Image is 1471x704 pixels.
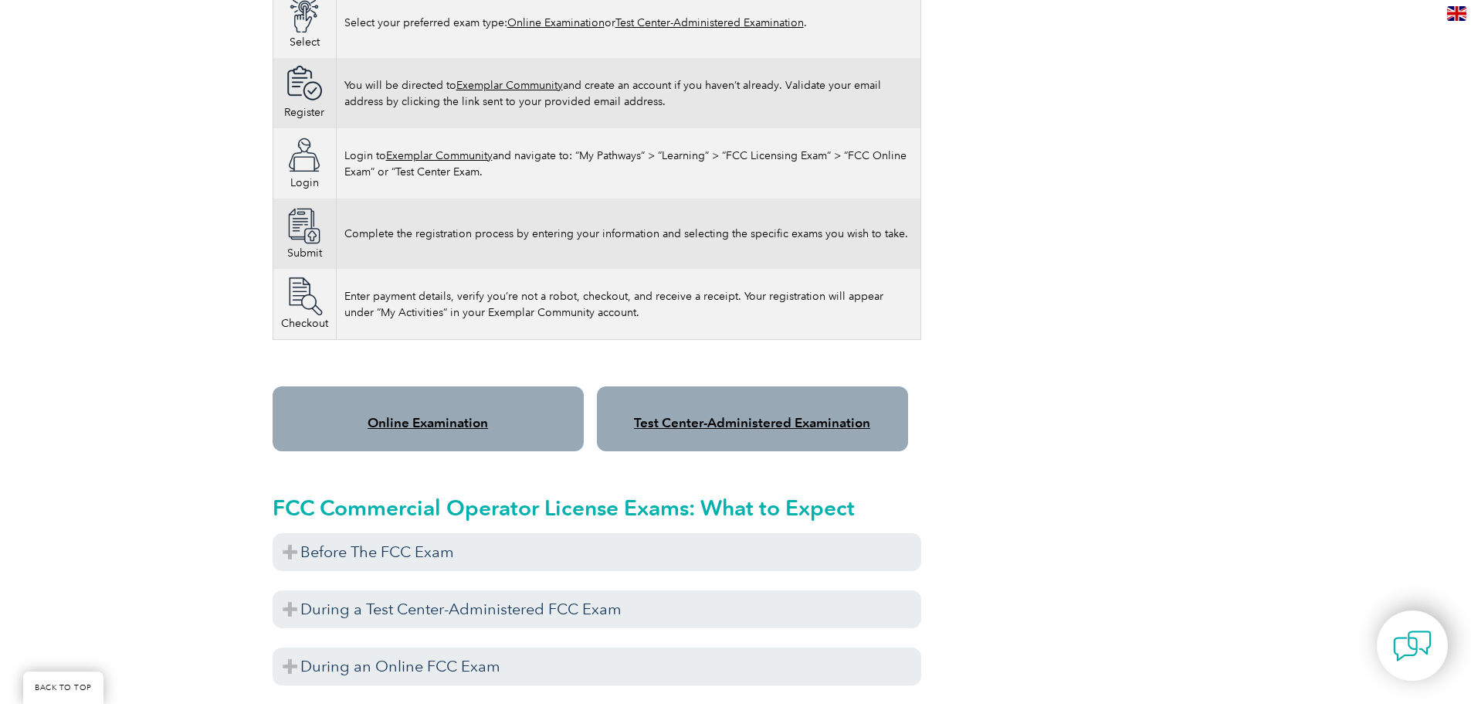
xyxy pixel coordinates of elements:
h3: Before The FCC Exam [273,533,921,571]
h3: During an Online FCC Exam [273,648,921,685]
a: Test Center-Administered Examination [634,415,870,430]
td: Login to and navigate to: “My Pathways” > “Learning” > “FCC Licensing Exam” > “FCC Online Exam” o... [336,128,920,199]
td: Checkout [273,269,336,340]
img: contact-chat.png [1393,627,1432,665]
h3: During a Test Center-Administered FCC Exam [273,590,921,628]
a: Online Examination [507,16,605,29]
td: Login [273,128,336,199]
a: Exemplar Community [456,79,563,92]
td: Enter payment details, verify you’re not a robot, checkout, and receive a receipt. Your registrat... [336,269,920,340]
a: BACK TO TOP [23,672,103,704]
img: en [1447,6,1466,21]
a: Online Examination [368,415,488,430]
h2: FCC Commercial Operator License Exams: What to Expect [273,495,921,520]
td: You will be directed to and create an account if you haven’t already. Validate your email address... [336,58,920,128]
td: Submit [273,199,336,269]
a: Exemplar Community [386,149,493,162]
td: Register [273,58,336,128]
td: Complete the registration process by entering your information and selecting the specific exams y... [336,199,920,269]
a: Test Center-Administered Examination [615,16,804,29]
